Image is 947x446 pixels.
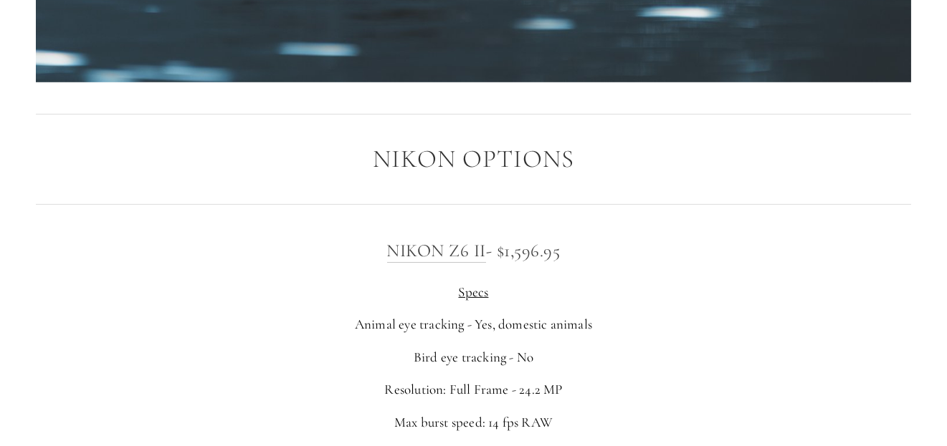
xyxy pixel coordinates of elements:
h2: Nikon Options [36,145,911,173]
a: Nikon Z6 II [387,240,487,263]
p: Bird eye tracking - No [36,348,911,367]
p: Resolution: Full Frame - 24.2 MP [36,380,911,399]
p: Animal eye tracking - Yes, domestic animals [36,315,911,334]
span: Specs [459,283,489,300]
p: Max burst speed: 14 fps RAW [36,413,911,432]
h3: - $1,596.95 [36,236,911,265]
